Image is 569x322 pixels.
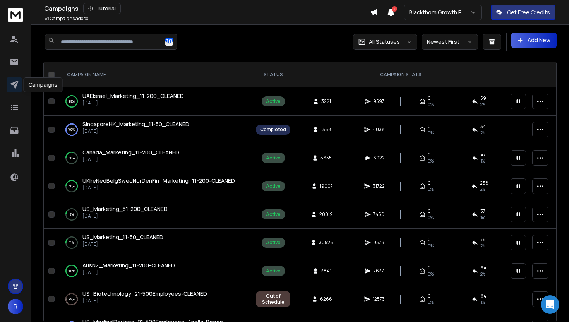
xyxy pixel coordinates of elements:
[82,241,163,247] p: [DATE]
[480,152,486,158] span: 47
[373,155,385,161] span: 6922
[266,211,281,218] div: Active
[69,154,75,162] p: 30 %
[480,293,487,299] span: 64
[266,240,281,246] div: Active
[44,3,370,14] div: Campaigns
[260,127,286,133] div: Completed
[24,77,63,92] div: Campaigns
[58,285,251,313] td: 99%US_Biotechnology_21-500Employees-CLEANED[DATE]
[480,158,485,164] span: 1 %
[58,257,251,285] td: 100%AusNZ_Marketing_11-200-CLEANED[DATE]
[69,239,74,247] p: 11 %
[82,213,168,219] p: [DATE]
[82,298,207,304] p: [DATE]
[58,62,251,87] th: CAMPAIGN NAME
[82,269,175,276] p: [DATE]
[428,293,431,299] span: 0
[480,180,488,186] span: 238
[321,268,331,274] span: 3841
[82,128,189,134] p: [DATE]
[83,3,121,14] button: Tutorial
[321,127,331,133] span: 1368
[373,98,385,104] span: 9593
[260,293,286,305] div: Out of Schedule
[320,296,332,302] span: 6266
[320,155,332,161] span: 5655
[428,158,434,164] span: 0%
[266,183,281,189] div: Active
[428,299,434,305] span: 0%
[480,243,485,249] span: 2 %
[321,98,331,104] span: 3221
[480,208,485,214] span: 37
[82,262,175,269] a: AusNZ_Marketing_11-200-CLEANED
[428,130,434,136] span: 0%
[480,95,486,101] span: 59
[507,9,550,16] p: Get Free Credits
[373,211,384,218] span: 7450
[541,295,559,314] div: Open Intercom Messenger
[422,34,478,50] button: Newest First
[82,156,179,163] p: [DATE]
[266,98,281,104] div: Active
[69,98,75,105] p: 99 %
[58,200,251,229] td: 9%US_Marketing_51-200_CLEANED[DATE]
[68,267,75,275] p: 100 %
[428,243,434,249] span: 0%
[428,152,431,158] span: 0
[373,183,385,189] span: 31722
[428,271,434,277] span: 0%
[480,123,486,130] span: 34
[374,268,384,274] span: 7637
[58,229,251,257] td: 11%US_Marketing_11-50_CLEANED[DATE]
[511,33,557,48] button: Add New
[480,299,485,305] span: 1 %
[480,236,486,243] span: 79
[480,130,485,136] span: 2 %
[480,265,487,271] span: 94
[58,87,251,116] td: 99%UAEIsrael_Marketing_11-200_CLEANED[DATE]
[82,205,168,213] a: US_Marketing_51-200_CLEANED
[428,180,431,186] span: 0
[82,149,179,156] a: Canada_Marketing_11-200_CLEANED
[82,100,184,106] p: [DATE]
[82,92,184,100] a: UAEIsrael_Marketing_11-200_CLEANED
[428,101,434,108] span: 0%
[82,177,235,184] span: UKIreNedBelgSwedNorDenFin_Marketing_11-200-CLEANED
[266,268,281,274] div: Active
[428,208,431,214] span: 0
[428,186,434,192] span: 0%
[428,236,431,243] span: 0
[82,177,235,185] a: UKIreNedBelgSwedNorDenFin_Marketing_11-200-CLEANED
[58,144,251,172] td: 30%Canada_Marketing_11-200_CLEANED[DATE]
[428,123,431,130] span: 0
[373,296,385,302] span: 12573
[8,299,23,314] button: R
[428,265,431,271] span: 0
[58,172,251,200] td: 60%UKIreNedBelgSwedNorDenFin_Marketing_11-200-CLEANED[DATE]
[409,9,470,16] p: Blackthorn Growth Partners
[69,182,75,190] p: 60 %
[295,62,506,87] th: CAMPAIGN STATS
[82,120,189,128] a: SingaporeHK_Marketing_11-50_CLEANED
[480,101,485,108] span: 2 %
[82,290,207,298] a: US_Biotechnology_21-500Employees-CLEANED
[44,15,49,22] span: 61
[480,186,485,192] span: 2 %
[70,211,74,218] p: 9 %
[373,240,384,246] span: 9579
[44,15,89,22] p: Campaigns added
[82,233,163,241] a: US_Marketing_11-50_CLEANED
[82,290,207,297] span: US_Biotechnology_21-500Employees-CLEANED
[480,214,485,221] span: 1 %
[480,271,485,277] span: 2 %
[428,214,434,221] span: 0%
